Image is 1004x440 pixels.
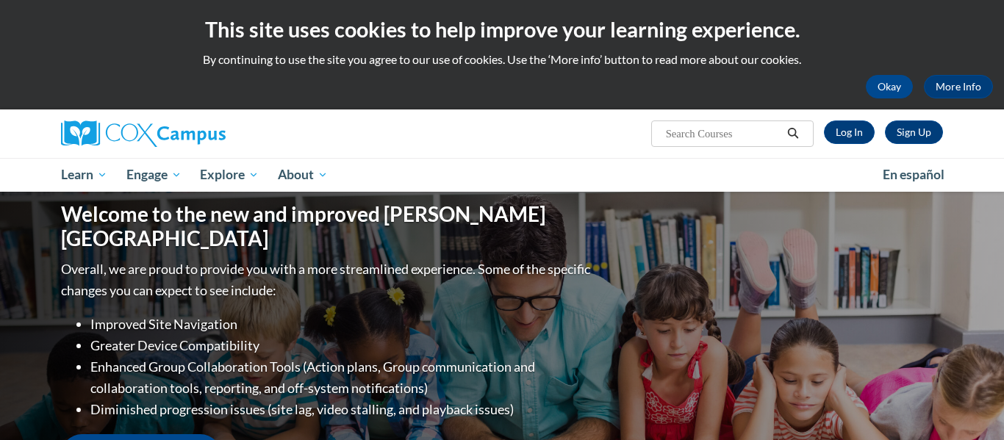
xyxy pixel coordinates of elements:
[90,314,594,335] li: Improved Site Navigation
[824,120,875,144] a: Log In
[11,51,993,68] p: By continuing to use the site you agree to our use of cookies. Use the ‘More info’ button to read...
[61,120,226,147] img: Cox Campus
[61,120,340,147] a: Cox Campus
[39,158,965,192] div: Main menu
[924,75,993,98] a: More Info
[51,158,117,192] a: Learn
[873,159,954,190] a: En español
[90,356,594,399] li: Enhanced Group Collaboration Tools (Action plans, Group communication and collaboration tools, re...
[90,335,594,356] li: Greater Device Compatibility
[664,125,782,143] input: Search Courses
[782,125,804,143] button: Search
[90,399,594,420] li: Diminished progression issues (site lag, video stalling, and playback issues)
[117,158,191,192] a: Engage
[61,202,594,251] h1: Welcome to the new and improved [PERSON_NAME][GEOGRAPHIC_DATA]
[883,167,944,182] span: En español
[126,166,182,184] span: Engage
[278,166,328,184] span: About
[866,75,913,98] button: Okay
[61,259,594,301] p: Overall, we are proud to provide you with a more streamlined experience. Some of the specific cha...
[200,166,259,184] span: Explore
[268,158,337,192] a: About
[190,158,268,192] a: Explore
[11,15,993,44] h2: This site uses cookies to help improve your learning experience.
[61,166,107,184] span: Learn
[885,120,943,144] a: Register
